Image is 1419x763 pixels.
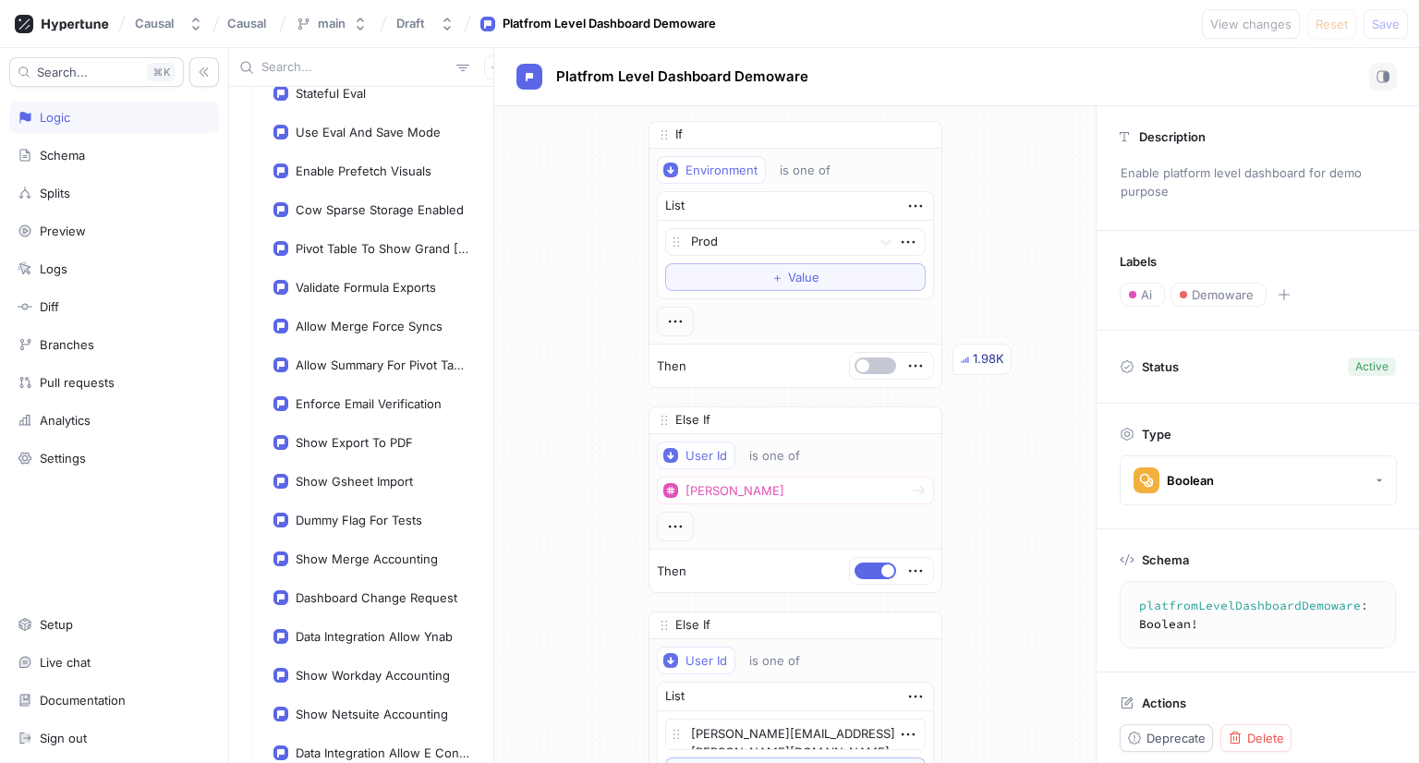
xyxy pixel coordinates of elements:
div: 1.98K [973,350,1004,369]
p: Else If [675,411,710,430]
div: Draft [396,16,425,31]
p: Status [1142,354,1179,380]
textarea: [PERSON_NAME][EMAIL_ADDRESS][PERSON_NAME][DOMAIN_NAME] [665,719,926,750]
span: Platfrom Level Dashboard Demoware [556,69,808,84]
div: Active [1355,358,1389,375]
div: Show Netsuite Accounting [296,707,448,721]
span: View changes [1210,18,1292,30]
div: Show Gsheet Import [296,474,413,489]
div: is one of [749,448,800,464]
div: Enable Prefetch Visuals [296,163,431,178]
div: is one of [749,653,800,669]
button: Draft [389,8,462,39]
div: Stateful Eval [296,86,366,101]
a: Documentation [9,684,219,716]
p: Then [657,563,686,581]
div: Dummy Flag For Tests [296,513,422,527]
div: main [318,16,346,31]
button: Boolean [1120,455,1397,505]
span: Reset [1316,18,1348,30]
span: Value [788,272,819,283]
div: Enforce Email Verification [296,396,442,411]
div: Logic [40,110,70,125]
div: Diff [40,299,59,314]
p: Then [657,357,686,376]
span: ＋ [771,272,783,283]
div: Analytics [40,413,91,428]
div: Environment [685,163,758,178]
div: is one of [780,163,831,178]
p: If [675,126,683,144]
button: Ai [1120,283,1165,307]
span: Deprecate [1146,733,1206,744]
button: Delete [1220,724,1292,752]
div: Allow Merge Force Syncs [296,319,443,333]
span: Save [1372,18,1400,30]
span: Demoware [1192,289,1254,300]
div: Setup [40,617,73,632]
div: Dashboard Change Request [296,590,457,605]
div: Cow Sparse Storage Enabled [296,202,464,217]
button: Save [1364,9,1408,39]
button: is one of [741,442,827,469]
p: Enable platform level dashboard for demo purpose [1112,158,1403,207]
div: Splits [40,186,70,200]
div: Schema [40,148,85,163]
div: K [147,63,176,81]
div: Show Merge Accounting [296,551,438,566]
button: Reset [1307,9,1356,39]
p: Schema [1142,552,1189,567]
div: Pivot Table To Show Grand [PERSON_NAME] [296,241,469,256]
div: Sign out [40,731,87,745]
p: Else If [675,616,710,635]
p: Labels [1120,254,1157,269]
button: User Id [657,442,735,469]
p: Description [1139,129,1206,144]
div: [PERSON_NAME] [685,483,784,499]
div: Show Workday Accounting [296,668,450,683]
div: Pull requests [40,375,115,390]
div: Show Export To PDF [296,435,413,450]
span: Delete [1247,733,1284,744]
button: Deprecate [1120,724,1213,752]
div: Allow Summary For Pivot Table Groups [296,357,469,372]
button: main [288,8,375,39]
div: Settings [40,451,86,466]
button: User Id [657,647,735,674]
div: Branches [40,337,94,352]
div: Logs [40,261,67,276]
input: Search... [261,58,449,77]
div: Boolean [1167,473,1214,489]
div: List [665,687,685,706]
div: Platfrom Level Dashboard Demoware [503,15,716,33]
div: User Id [685,653,727,669]
p: Actions [1142,696,1186,710]
div: Live chat [40,655,91,670]
div: Validate Formula Exports [296,280,436,295]
button: is one of [741,647,827,674]
button: Demoware [1170,283,1267,307]
p: Type [1142,427,1171,442]
button: Search...K [9,57,184,87]
div: List [665,197,685,215]
div: Causal [135,16,174,31]
button: is one of [771,156,857,184]
button: View changes [1202,9,1300,39]
div: Preview [40,224,86,238]
div: Data Integration Allow Ynab [296,629,453,644]
button: Environment [657,156,766,184]
button: ＋Value [665,263,926,291]
div: Data Integration Allow E Conomic [296,745,469,760]
span: Causal [227,17,266,30]
div: User Id [685,448,727,464]
span: Ai [1141,289,1152,300]
span: Search... [37,67,88,78]
div: Documentation [40,693,126,708]
button: [PERSON_NAME] [657,477,934,504]
button: Causal [127,8,211,39]
div: Use Eval And Save Mode [296,125,441,139]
